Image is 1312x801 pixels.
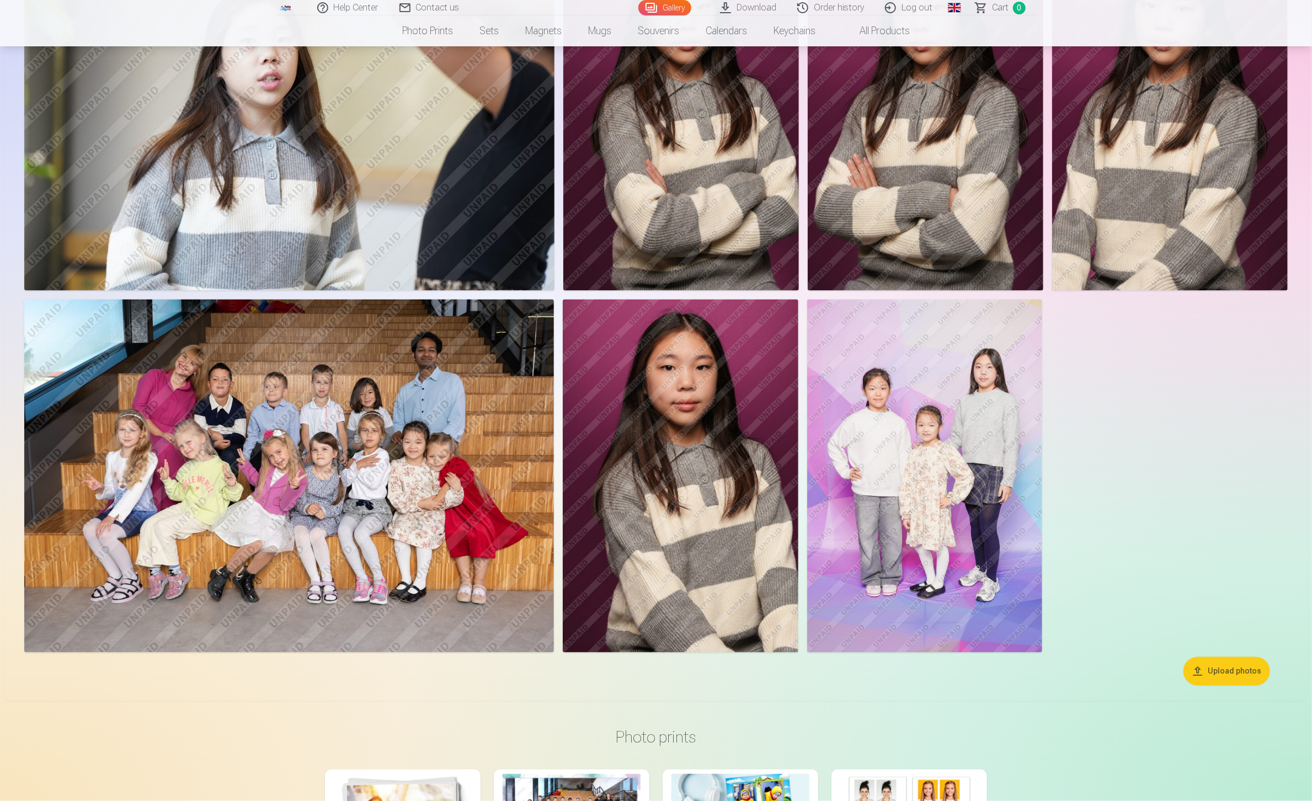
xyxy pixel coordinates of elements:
[829,15,923,46] a: All products
[389,15,466,46] a: Photo prints
[1013,2,1026,14] span: 0
[575,15,625,46] a: Mugs
[466,15,512,46] a: Sets
[625,15,692,46] a: Souvenirs
[512,15,575,46] a: Magnets
[334,728,978,747] h3: Photo prints
[1183,657,1270,686] button: Upload photos
[760,15,829,46] a: Keychains
[692,15,760,46] a: Calendars
[992,1,1009,14] span: Сart
[280,4,292,11] img: /fa1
